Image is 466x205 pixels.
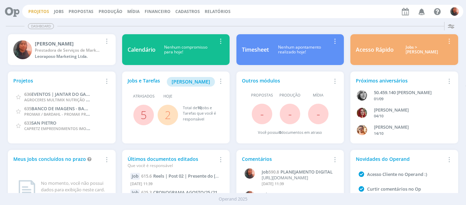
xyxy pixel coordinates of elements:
[374,131,383,136] span: 14/10
[133,93,155,99] span: Atrasados
[141,173,152,179] span: 615.6
[128,163,216,169] div: Que você é responsável
[141,189,233,195] a: 625.3CRONOGRAMA AGOSTO/25 (21 PEÇAS)
[367,171,427,177] a: Acesso Cliente no Operand :)
[374,107,446,114] div: GIOVANA DE OLIVEIRA PERSINOTI
[145,9,171,14] a: Financeiro
[450,5,459,17] button: C
[374,89,446,96] div: 50.459.140 JANAÍNA LUNA FERRO
[197,105,201,110] span: 10
[69,9,93,14] a: Propostas
[167,77,215,87] button: [PERSON_NAME]
[141,107,147,122] a: 5
[130,180,221,190] div: [DATE] 11:39
[245,191,255,201] img: C
[8,34,115,65] a: C[PERSON_NAME]Prestadora de Serviços de Marketing DigitalLeoraposo Marketing Ltda.
[35,47,102,53] div: Prestadora de Serviços de Marketing Digital
[31,105,112,112] span: BANCO DE IMAGENS - BARDAHL - 2025
[357,125,367,135] img: V
[67,9,96,14] button: Propostas
[367,186,421,192] a: Curtir comentários no Op
[356,46,394,54] div: Acesso Rápido
[357,108,367,118] img: G
[125,9,142,14] button: Mídia
[156,45,216,55] div: Nenhum compromisso para hoje!
[31,91,102,97] span: EVENTOS | JANTAR DO GALO 2025
[24,91,31,97] span: 636
[262,169,335,175] a: Job590.8PLANEJAMENTO DIGITAL
[24,105,112,112] a: 635BANCO DE IMAGENS - BARDAHL - 2025
[130,189,140,196] div: Job
[153,173,228,179] span: Reels | Post 02 | Presente do Dia dos Pais
[31,120,56,126] span: SAN PIETRO
[28,9,49,14] a: Projetos
[242,77,331,84] div: Outros módulos
[357,90,367,101] img: J
[374,113,383,118] span: 04/10
[183,105,218,122] div: Total de Jobs e Tarefas que você é responsável
[165,107,171,122] a: 2
[288,106,292,121] span: -
[128,46,156,54] div: Calendário
[399,45,445,55] div: Jobs > [PERSON_NAME]
[24,96,112,103] span: AGROCERES MULTIMIX NUTRIÇÃO ANIMAL LTDA.
[13,155,102,163] div: Meus Jobs concluídos no prazo
[260,106,264,121] span: -
[16,180,35,203] img: dashboard_not_found.png
[35,40,102,47] div: Carol SP
[24,120,31,126] span: 633
[279,130,281,135] span: 0
[54,9,64,14] a: Jobs
[268,169,279,175] span: 590.8
[269,45,331,55] div: Nenhum apontamento realizado hoje!
[24,111,172,117] span: PROMAX / BARDAHL - PROMAX PRODUTOS MÁXIMOS S/A INDÚSTRIA E COMÉRCIO
[41,180,107,193] div: No momento, você não possui dados para exibição neste card.
[128,155,216,169] div: Últimos documentos editados
[172,78,210,85] span: [PERSON_NAME]
[205,9,231,14] a: Relatórios
[24,125,114,131] span: CAPRETZ EMPREENDIMENTOS IMOBILIARIOS LTDA
[13,40,32,59] img: C
[450,7,459,16] img: C
[242,46,269,54] div: Timesheet
[175,9,200,14] span: Cadastros
[26,9,51,14] button: Projetos
[143,9,173,14] button: Financeiro
[141,173,228,179] a: 615.6Reels | Post 02 | Presente do [DATE]
[242,155,331,163] div: Comentários
[262,181,284,186] span: [DATE] 11:39
[251,92,273,98] span: Propostas
[356,77,445,84] div: Próximos aniversários
[374,96,383,101] span: 01/09
[24,119,56,126] a: 633SAN PIETRO
[52,9,66,14] button: Jobs
[262,192,335,197] a: Job489.5TREND MESES
[35,53,102,60] div: Leoraposo Marketing Ltda.
[374,124,446,131] div: VICTOR MIRON COUTO
[236,34,344,65] a: TimesheetNenhum apontamentorealizado hoje!
[317,106,320,121] span: -
[28,23,54,29] span: Dashboard
[279,92,301,98] span: Produção
[262,175,335,181] p: [URL][DOMAIN_NAME]
[24,91,102,97] a: 636EVENTOS | JANTAR DO GALO 2025
[167,78,215,85] a: [PERSON_NAME]
[141,190,152,195] span: 625.3
[280,169,333,175] span: PLANEJAMENTO DIGITAL
[127,9,140,14] a: Mídia
[153,189,233,195] span: CRONOGRAMA AGOSTO/25 (21 PEÇAS)
[97,9,125,14] button: Produção
[313,92,323,98] span: Mídia
[356,155,445,163] div: Novidades do Operand
[258,130,322,136] div: Você possui documentos em atraso
[173,9,202,14] button: Cadastros
[24,105,31,112] span: 635
[128,77,216,87] div: Jobs e Tarefas
[99,9,122,14] a: Produção
[163,93,172,99] span: Hoje
[203,9,233,14] button: Relatórios
[245,168,255,179] img: C
[130,173,140,180] div: Job
[13,77,102,84] div: Projetos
